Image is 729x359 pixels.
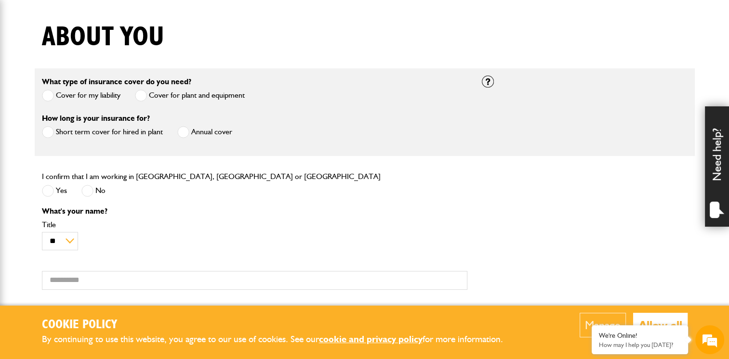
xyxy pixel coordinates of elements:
[42,318,519,333] h2: Cookie Policy
[81,185,106,197] label: No
[42,207,467,215] p: What's your name?
[633,313,688,337] button: Allow all
[580,313,626,337] button: Manage
[42,126,163,138] label: Short term cover for hired in plant
[42,173,381,180] label: I confirm that I am working in [GEOGRAPHIC_DATA], [GEOGRAPHIC_DATA] or [GEOGRAPHIC_DATA]
[319,333,423,345] a: cookie and privacy policy
[42,21,164,53] h1: About you
[42,221,467,229] label: Title
[135,90,245,102] label: Cover for plant and equipment
[42,78,191,86] label: What type of insurance cover do you need?
[42,90,120,102] label: Cover for my liability
[177,126,232,138] label: Annual cover
[599,341,681,348] p: How may I help you today?
[42,332,519,347] p: By continuing to use this website, you agree to our use of cookies. See our for more information.
[599,332,681,340] div: We're Online!
[705,106,729,227] div: Need help?
[42,115,150,122] label: How long is your insurance for?
[42,185,67,197] label: Yes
